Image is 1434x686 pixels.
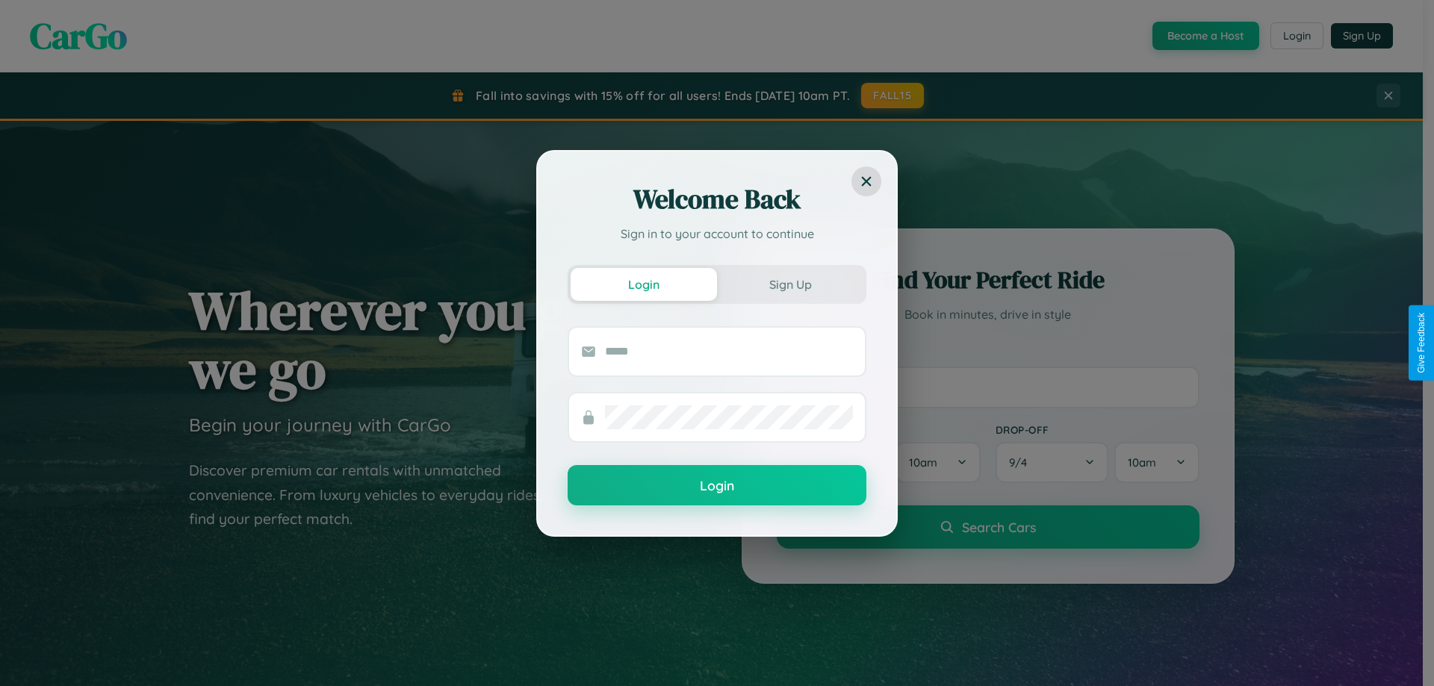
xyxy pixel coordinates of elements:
[1416,313,1427,373] div: Give Feedback
[568,225,866,243] p: Sign in to your account to continue
[717,268,863,301] button: Sign Up
[571,268,717,301] button: Login
[568,465,866,505] button: Login
[568,181,866,217] h2: Welcome Back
